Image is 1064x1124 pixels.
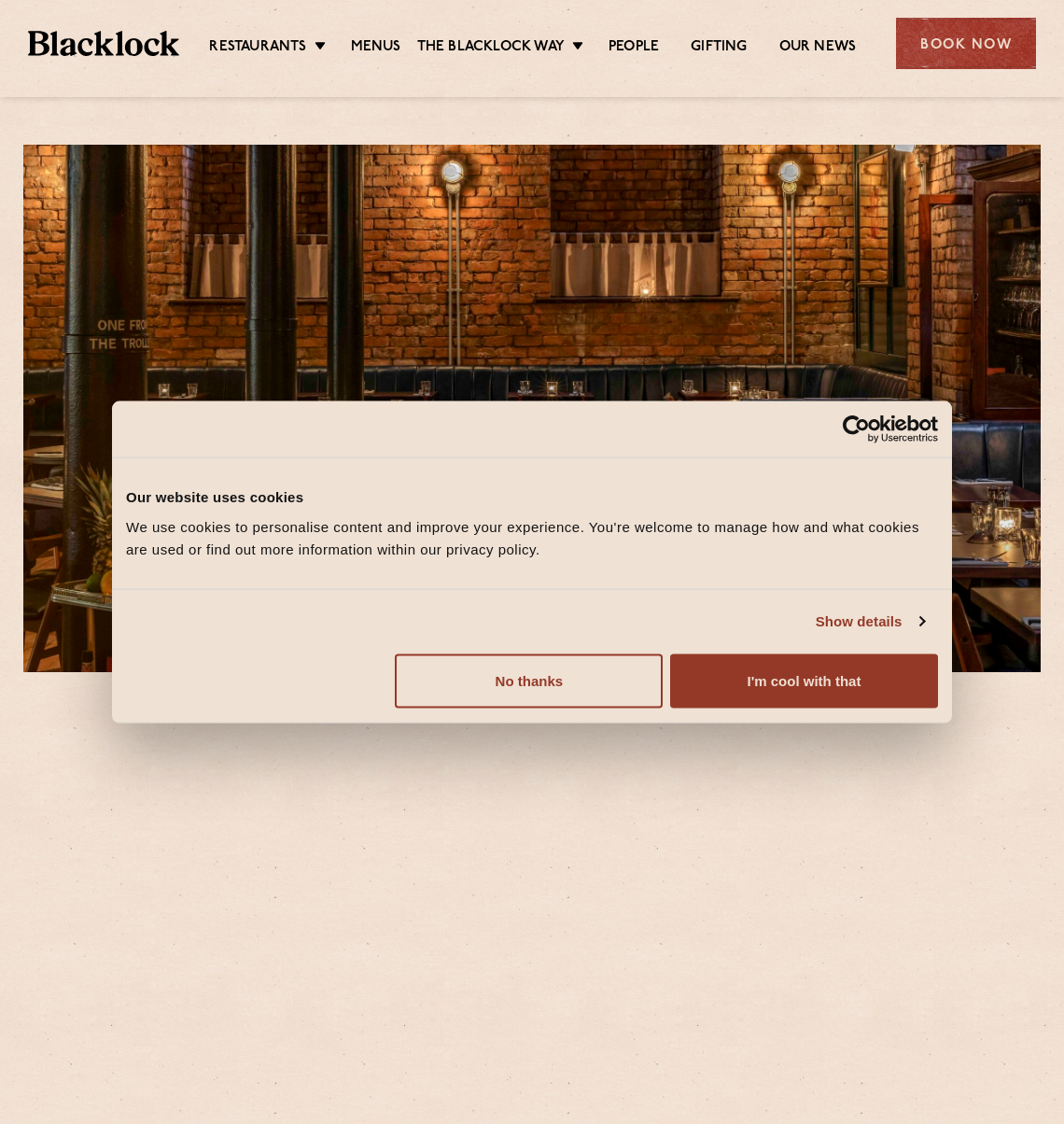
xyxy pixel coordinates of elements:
[395,653,663,708] button: No thanks
[816,611,924,633] a: Show details
[126,515,938,560] div: We use cookies to personalise content and improve your experience. You're welcome to manage how a...
[209,38,306,59] a: Restaurants
[351,38,401,59] a: Menus
[691,38,747,59] a: Gifting
[670,653,938,708] button: I'm cool with that
[28,31,179,56] img: BL_Textured_Logo-footer-cropped.svg
[779,38,857,59] a: Our News
[126,486,938,509] div: Our website uses cookies
[775,415,938,443] a: Usercentrics Cookiebot - opens in a new window
[417,38,565,59] a: The Blacklock Way
[609,38,659,59] a: People
[896,18,1036,69] div: Book Now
